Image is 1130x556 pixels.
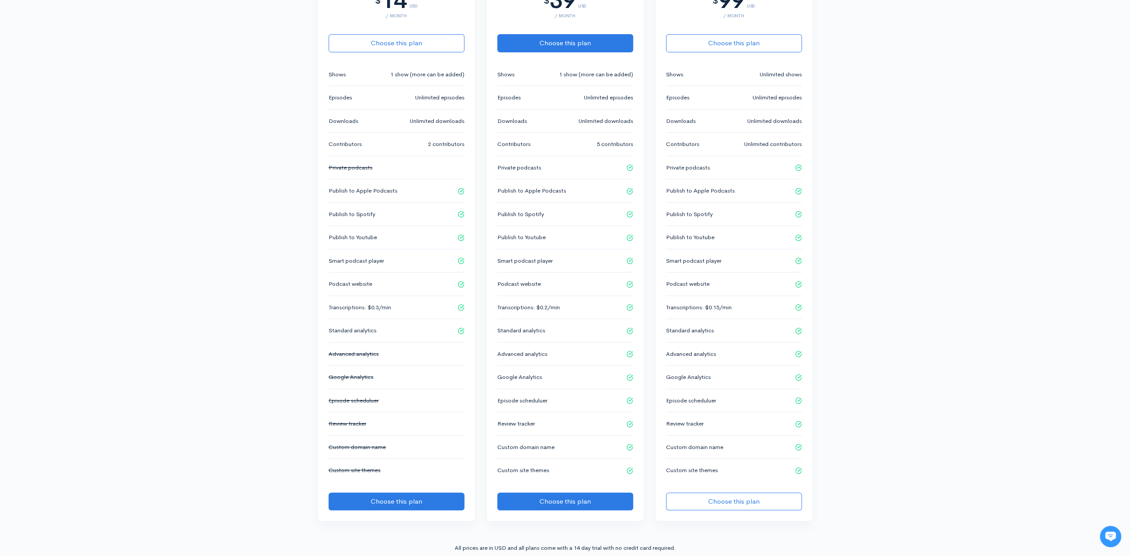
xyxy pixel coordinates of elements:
[747,117,802,126] small: Unlimited downloads
[329,280,372,288] small: Podcast website
[497,396,547,405] small: Episode scheduluer
[329,186,397,195] small: Publish to Apple Podcasts
[497,117,527,126] small: Downloads
[390,70,464,79] small: 1 show (more can be added)
[497,186,566,195] small: Publish to Apple Podcasts
[497,163,541,172] small: Private podcasts
[497,70,515,79] small: Shows
[497,256,553,265] small: Smart podcast player
[1100,526,1121,547] iframe: gist-messenger-bubble-iframe
[666,210,713,219] small: Publish to Spotify
[666,280,710,288] small: Podcast website
[329,443,386,451] s: Custom domain name
[666,419,704,428] small: Review tracker
[666,13,802,18] div: / month
[666,303,732,312] small: Transcriptions: $0.15/min
[497,493,633,511] button: Choose this plan
[666,34,802,52] button: Choose this plan
[666,493,802,511] button: Choose this plan
[666,233,714,242] small: Publish to Youtube
[597,140,633,149] small: 5 contributors
[666,163,710,172] small: Private podcasts
[666,443,723,452] small: Custom domain name
[329,466,381,474] s: Custom site themes
[753,93,802,102] small: Unlimited episodes
[329,13,464,18] div: / month
[497,443,555,452] small: Custom domain name
[329,350,379,358] s: Advanced analytics
[584,93,633,102] small: Unlimited episodes
[497,140,531,149] small: Contributors
[26,167,159,185] input: Search articles
[497,210,544,219] small: Publish to Spotify
[497,419,535,428] small: Review tracker
[12,152,166,163] p: Find an answer quickly
[329,164,373,171] s: Private podcasts
[497,233,546,242] small: Publish to Youtube
[329,117,358,126] small: Downloads
[497,34,633,52] button: Choose this plan
[329,373,373,381] s: Google Analytics
[666,186,735,195] small: Publish to Apple Podcasts
[329,70,346,79] small: Shows
[497,326,545,335] small: Standard analytics
[666,373,711,382] small: Google Analytics
[329,210,375,219] small: Publish to Spotify
[497,13,633,18] div: / month
[57,123,107,130] span: New conversation
[666,117,696,126] small: Downloads
[329,140,362,149] small: Contributors
[579,117,633,126] small: Unlimited downloads
[666,70,683,79] small: Shows
[666,140,699,149] small: Contributors
[497,280,541,288] small: Podcast website
[415,93,464,102] small: Unlimited episodes
[497,373,542,382] small: Google Analytics
[329,233,377,242] small: Publish to Youtube
[666,256,722,265] small: Smart podcast player
[666,350,716,359] small: Advanced analytics
[329,303,391,312] small: Transcriptions: $0.3/min
[329,256,384,265] small: Smart podcast player
[497,466,549,475] small: Custom site themes
[410,117,464,126] small: Unlimited downloads
[428,140,464,149] small: 2 contributors
[329,34,464,52] button: Choose this plan
[497,93,521,102] small: Episodes
[329,93,352,102] small: Episodes
[13,43,164,57] h1: Hi 👋
[497,350,547,359] small: Advanced analytics
[666,93,690,102] small: Episodes
[744,140,802,149] small: Unlimited contributors
[329,493,464,511] button: Choose this plan
[14,118,164,135] button: New conversation
[455,544,676,552] small: All prices are in USD and all plans come with a 14 day trial with no credit card required.
[666,466,718,475] small: Custom site themes
[13,59,164,102] h2: Just let us know if you need anything and we'll be happy to help! 🙂
[760,70,802,79] small: Unlimited shows
[666,326,714,335] small: Standard analytics
[329,397,379,404] s: Episode scheduluer
[666,396,716,405] small: Episode scheduluer
[329,326,377,335] small: Standard analytics
[497,303,560,312] small: Transcriptions: $0.2/min
[329,420,366,427] s: Review tracker
[559,70,633,79] small: 1 show (more can be added)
